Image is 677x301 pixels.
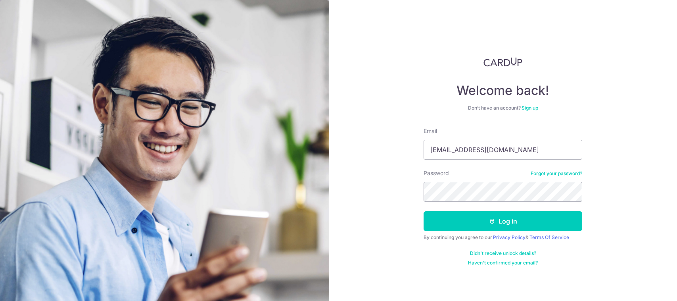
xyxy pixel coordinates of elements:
[424,169,449,177] label: Password
[493,234,525,240] a: Privacy Policy
[468,260,538,266] a: Haven't confirmed your email?
[531,170,582,177] a: Forgot your password?
[424,105,582,111] div: Don’t have an account?
[522,105,538,111] a: Sign up
[424,140,582,160] input: Enter your Email
[529,234,569,240] a: Terms Of Service
[424,234,582,241] div: By continuing you agree to our &
[424,211,582,231] button: Log in
[424,127,437,135] label: Email
[424,83,582,98] h4: Welcome back!
[470,250,536,257] a: Didn't receive unlock details?
[483,57,522,67] img: CardUp Logo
